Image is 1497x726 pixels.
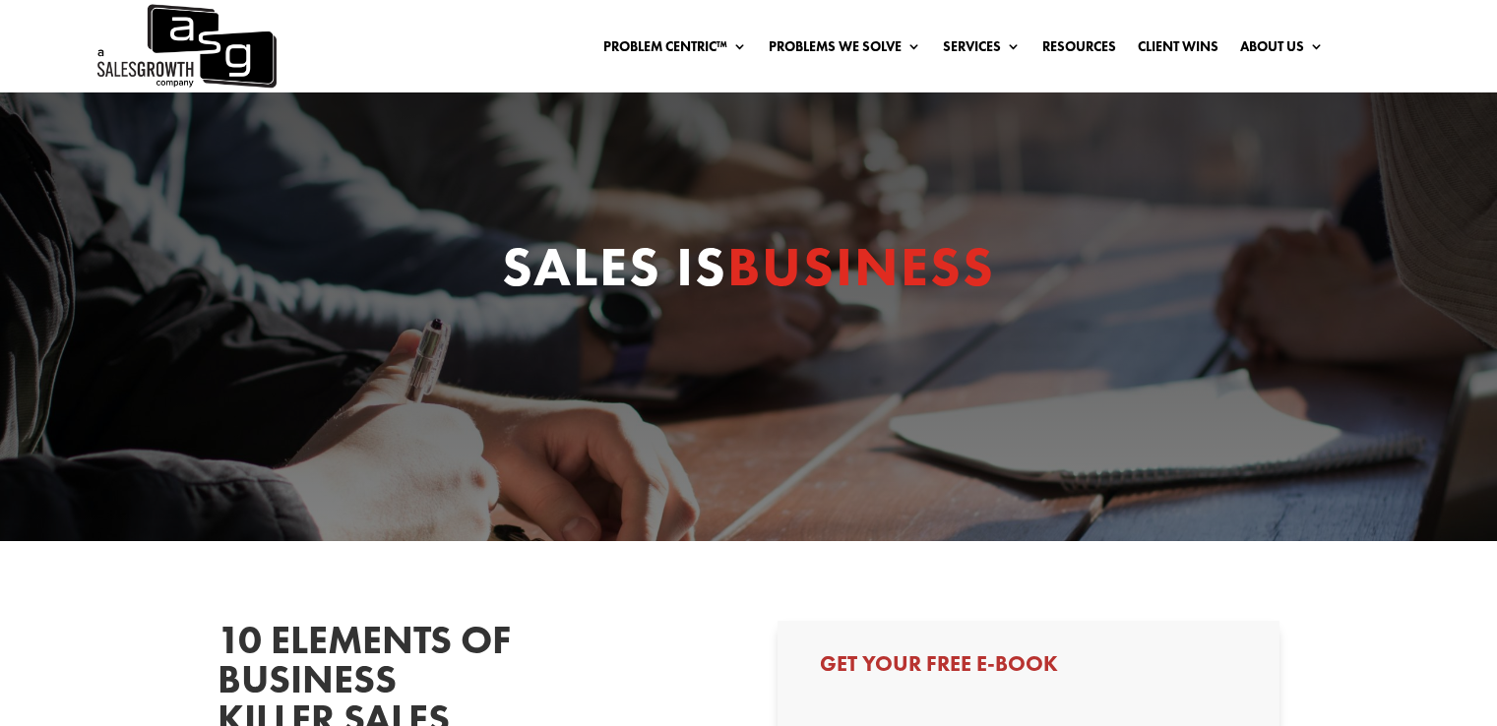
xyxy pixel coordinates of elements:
a: Problem Centric™ [603,39,747,61]
h1: Sales Is [375,239,1123,304]
a: Services [943,39,1021,61]
a: Resources [1042,39,1116,61]
a: Problems We Solve [769,39,921,61]
span: Business [727,231,995,302]
a: Client Wins [1138,39,1218,61]
h3: Get Your Free E-book [820,653,1237,685]
a: About Us [1240,39,1324,61]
